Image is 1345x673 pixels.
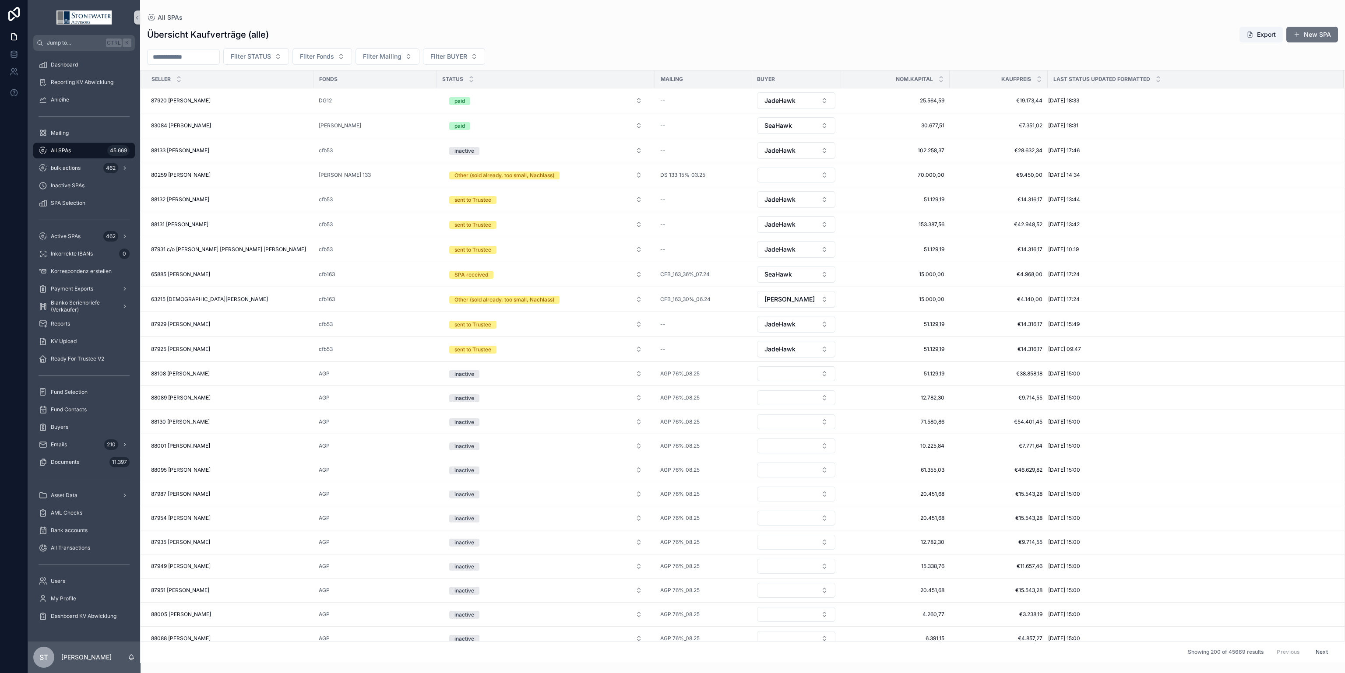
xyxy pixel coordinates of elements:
button: New SPA [1286,27,1338,42]
span: JadeHawk [764,320,796,329]
span: JadeHawk [764,146,796,155]
span: [PERSON_NAME] 133 [319,172,371,179]
span: -- [660,196,665,203]
a: [DATE] 15:49 [1048,321,1333,328]
a: AGP [319,370,330,377]
a: AGP [319,370,431,377]
button: Jump to...CtrlK [33,35,135,51]
a: Select Button [442,389,650,406]
a: Select Button [442,216,650,233]
span: -- [660,246,665,253]
a: Select Button [757,266,836,283]
button: Select Button [442,143,649,158]
a: €4.140,00 [955,296,1042,303]
span: -- [660,221,665,228]
a: Select Button [442,92,650,109]
a: 30.677,51 [846,122,944,129]
span: -- [660,147,665,154]
a: 88108 [PERSON_NAME] [151,370,308,377]
button: Select Button [442,341,649,357]
a: Active SPAs462 [33,228,135,244]
span: AGP 76%_08.25 [660,370,700,377]
span: 88133 [PERSON_NAME] [151,147,209,154]
a: €14.316,17 [955,246,1042,253]
span: €14.316,17 [955,196,1042,203]
a: €28.632,34 [955,147,1042,154]
span: 15.000,00 [846,271,944,278]
span: [DATE] 09:47 [1048,346,1081,353]
a: cfb53 [319,147,333,154]
span: 88089 [PERSON_NAME] [151,394,211,401]
a: [DATE] 09:47 [1048,346,1333,353]
a: €19.173,44 [955,97,1042,104]
span: Fund Selection [51,389,88,396]
span: 88131 [PERSON_NAME] [151,221,208,228]
a: [PERSON_NAME] 133 [319,172,431,179]
span: [DATE] 18:31 [1048,122,1078,129]
a: cfb53 [319,196,333,203]
span: cfb163 [319,296,335,303]
span: Anleihe [51,96,69,103]
a: [PERSON_NAME] [319,122,361,129]
a: cfb163 [319,296,431,303]
span: [DATE] 17:46 [1048,147,1080,154]
a: -- [660,246,746,253]
span: 87929 [PERSON_NAME] [151,321,210,328]
div: inactive [454,370,474,378]
button: Select Button [757,341,835,358]
button: Select Button [757,241,835,258]
span: Blanko Serienbriefe (Verkäufer) [51,299,115,313]
a: DS 133_15%_03.25 [660,172,705,179]
a: Anleihe [33,92,135,108]
button: Select Button [757,92,835,109]
button: Select Button [442,192,649,207]
span: 80259 [PERSON_NAME] [151,172,211,179]
span: -- [660,122,665,129]
span: Jump to... [47,39,102,46]
span: €4.968,00 [955,271,1042,278]
a: 51.129,19 [846,246,944,253]
a: [DATE] 13:42 [1048,221,1333,228]
span: 70.000,00 [846,172,944,179]
div: paid [454,97,465,105]
button: Select Button [442,217,649,232]
a: 25.564,59 [846,97,944,104]
button: Select Button [757,216,835,233]
a: All SPAs45.669 [33,143,135,158]
span: [DATE] 13:42 [1048,221,1080,228]
a: 51.129,19 [846,346,944,353]
a: cfb163 [319,271,431,278]
a: -- [660,221,746,228]
div: paid [454,122,465,130]
span: SeaHawk [764,121,792,130]
span: Inactive SPAs [51,182,85,189]
a: cfb53 [319,221,431,228]
a: Select Button [442,142,650,159]
a: Select Button [757,167,836,183]
span: 83084 [PERSON_NAME] [151,122,211,129]
a: €38.858,18 [955,370,1042,377]
a: €7.351,02 [955,122,1042,129]
div: scrollable content [28,51,140,635]
a: 153.387,56 [846,221,944,228]
a: 51.129,19 [846,196,944,203]
a: Reports [33,316,135,332]
span: [DATE] 17:24 [1048,296,1080,303]
a: 88089 [PERSON_NAME] [151,394,308,401]
a: Select Button [442,241,650,258]
a: Select Button [442,117,650,134]
a: Select Button [442,291,650,308]
a: 51.129,19 [846,370,944,377]
span: €14.316,17 [955,346,1042,353]
span: cfb53 [319,246,333,253]
div: SPA received [454,271,488,279]
a: Korrespondenz erstellen [33,263,135,279]
a: CFB_163_30%_06.24 [660,296,746,303]
a: cfb53 [319,346,431,353]
a: 102.258,37 [846,147,944,154]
